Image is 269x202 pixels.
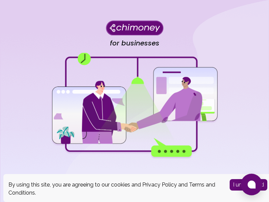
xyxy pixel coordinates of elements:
button: Open chat window [241,174,262,195]
img: Chimoney for businesses [106,20,163,35]
div: By using this site, you are agreeing to our cookies and and . [8,181,220,197]
h4: for businesses [110,39,159,47]
a: Privacy Policy [142,181,177,188]
img: for businesses [50,53,219,159]
button: Accept cookies [230,179,267,191]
